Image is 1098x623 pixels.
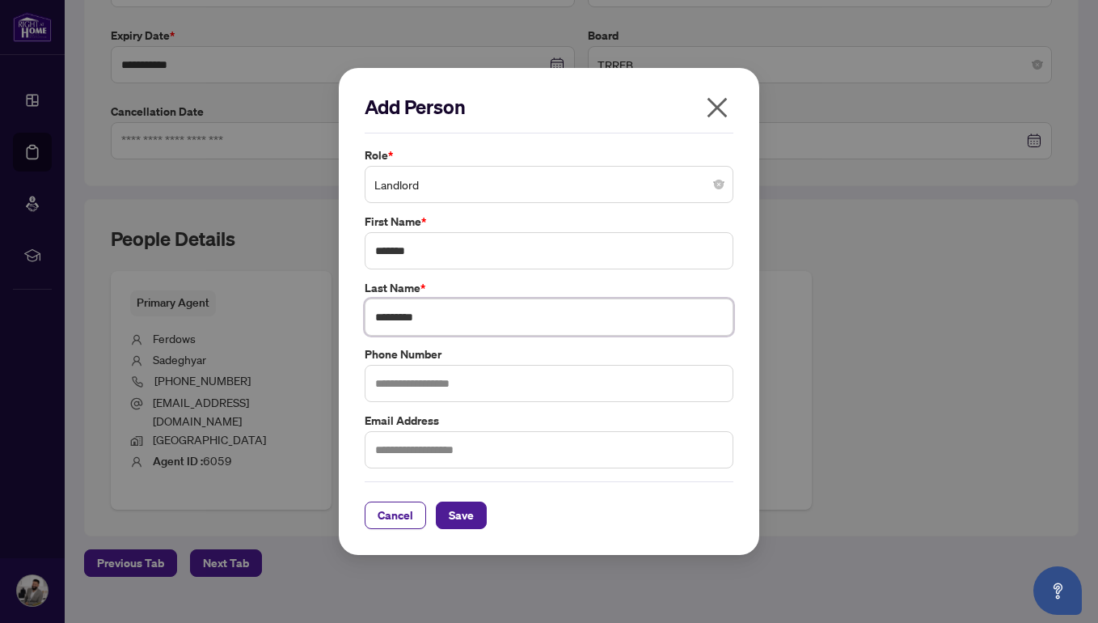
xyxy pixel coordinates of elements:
label: First Name [365,213,733,231]
h2: Add Person [365,94,733,120]
button: Save [436,502,487,529]
span: close [704,95,730,121]
span: Save [449,502,474,528]
button: Open asap [1033,566,1082,615]
label: Phone Number [365,345,733,363]
button: Cancel [365,502,426,529]
label: Role [365,146,733,164]
label: Last Name [365,279,733,297]
span: close-circle [714,180,724,189]
span: Landlord [374,169,724,200]
label: Email Address [365,412,733,430]
span: Cancel [378,502,413,528]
